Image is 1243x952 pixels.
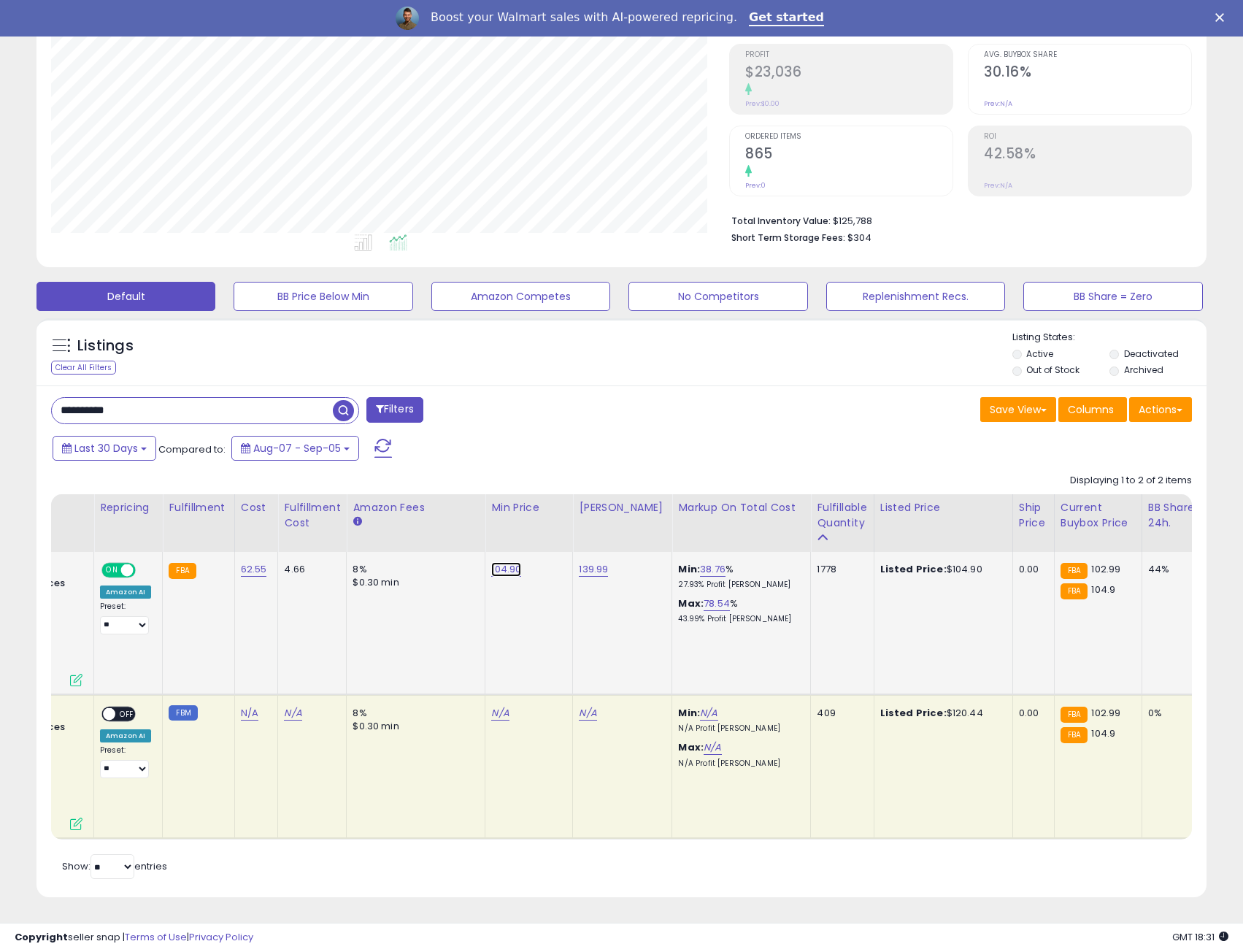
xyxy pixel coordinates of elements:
[678,563,799,590] div: %
[678,723,799,734] p: N/A Profit [PERSON_NAME]
[134,564,157,577] span: OFF
[353,720,474,733] div: $0.30 min
[817,563,862,576] div: 1778
[1058,397,1127,422] button: Columns
[1061,707,1088,723] small: FBA
[241,706,258,721] a: N/A
[353,707,474,720] div: 8%
[984,51,1191,59] span: Avg. Buybox Share
[984,99,1012,108] small: Prev: N/A
[678,759,799,769] p: N/A Profit [PERSON_NAME]
[115,708,139,721] span: OFF
[353,576,474,589] div: $0.30 min
[1148,563,1196,576] div: 44%
[745,145,953,165] h2: 865
[1023,282,1202,311] button: BB Share = Zero
[847,231,871,245] span: $304
[1215,13,1230,22] div: Close
[678,580,799,590] p: 27.93% Profit [PERSON_NAME]
[241,562,267,577] a: 62.55
[1061,727,1088,743] small: FBA
[826,282,1005,311] button: Replenishment Recs.
[579,500,666,515] div: [PERSON_NAME]
[745,133,953,141] span: Ordered Items
[880,563,1001,576] div: $104.90
[678,706,700,720] b: Min:
[491,706,509,721] a: N/A
[353,563,474,576] div: 8%
[431,10,737,25] div: Boost your Walmart sales with AI-powered repricing.
[1019,563,1043,576] div: 0.00
[704,740,721,755] a: N/A
[169,563,196,579] small: FBA
[15,931,253,945] div: seller snap | |
[100,745,151,778] div: Preset:
[880,562,947,576] b: Listed Price:
[678,597,799,624] div: %
[284,500,340,531] div: Fulfillment Cost
[1061,500,1136,531] div: Current Buybox Price
[100,500,156,515] div: Repricing
[1061,563,1088,579] small: FBA
[749,10,824,26] a: Get started
[1091,726,1115,740] span: 104.9
[579,562,608,577] a: 139.99
[1061,583,1088,599] small: FBA
[234,282,412,311] button: BB Price Below Min
[396,7,419,30] img: Profile image for Adrian
[880,707,1001,720] div: $120.44
[353,515,361,529] small: Amazon Fees.
[1091,583,1115,596] span: 104.9
[628,282,807,311] button: No Competitors
[980,397,1056,422] button: Save View
[253,441,341,456] span: Aug-07 - Sep-05
[700,706,717,721] a: N/A
[1026,348,1053,360] label: Active
[579,706,596,721] a: N/A
[100,729,151,742] div: Amazon AI
[103,564,121,577] span: ON
[231,436,359,461] button: Aug-07 - Sep-05
[1019,500,1048,531] div: Ship Price
[431,282,610,311] button: Amazon Competes
[491,500,566,515] div: Min Price
[745,51,953,59] span: Profit
[100,586,151,599] div: Amazon AI
[1070,474,1192,488] div: Displaying 1 to 2 of 2 items
[984,181,1012,190] small: Prev: N/A
[1091,706,1120,720] span: 102.99
[731,215,831,227] b: Total Inventory Value:
[880,706,947,720] b: Listed Price:
[169,705,197,721] small: FBM
[731,211,1181,229] li: $125,788
[1091,562,1120,576] span: 102.99
[745,64,953,83] h2: $23,036
[1148,707,1196,720] div: 0%
[53,436,156,461] button: Last 30 Days
[704,596,730,611] a: 78.54
[353,500,479,515] div: Amazon Fees
[1172,930,1228,944] span: 2025-10-6 18:31 GMT
[1019,707,1043,720] div: 0.00
[678,596,704,610] b: Max:
[745,99,780,108] small: Prev: $0.00
[158,442,226,456] span: Compared to:
[745,181,766,190] small: Prev: 0
[366,397,423,423] button: Filters
[241,500,272,515] div: Cost
[284,706,301,721] a: N/A
[1124,364,1163,376] label: Archived
[125,930,187,944] a: Terms of Use
[700,562,726,577] a: 38.76
[1129,397,1192,422] button: Actions
[36,282,215,311] button: Default
[1026,364,1080,376] label: Out of Stock
[1148,500,1201,531] div: BB Share 24h.
[678,500,804,515] div: Markup on Total Cost
[817,500,867,531] div: Fulfillable Quantity
[678,740,704,754] b: Max:
[15,930,68,944] strong: Copyright
[880,500,1007,515] div: Listed Price
[1012,331,1207,345] p: Listing States:
[100,602,151,634] div: Preset:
